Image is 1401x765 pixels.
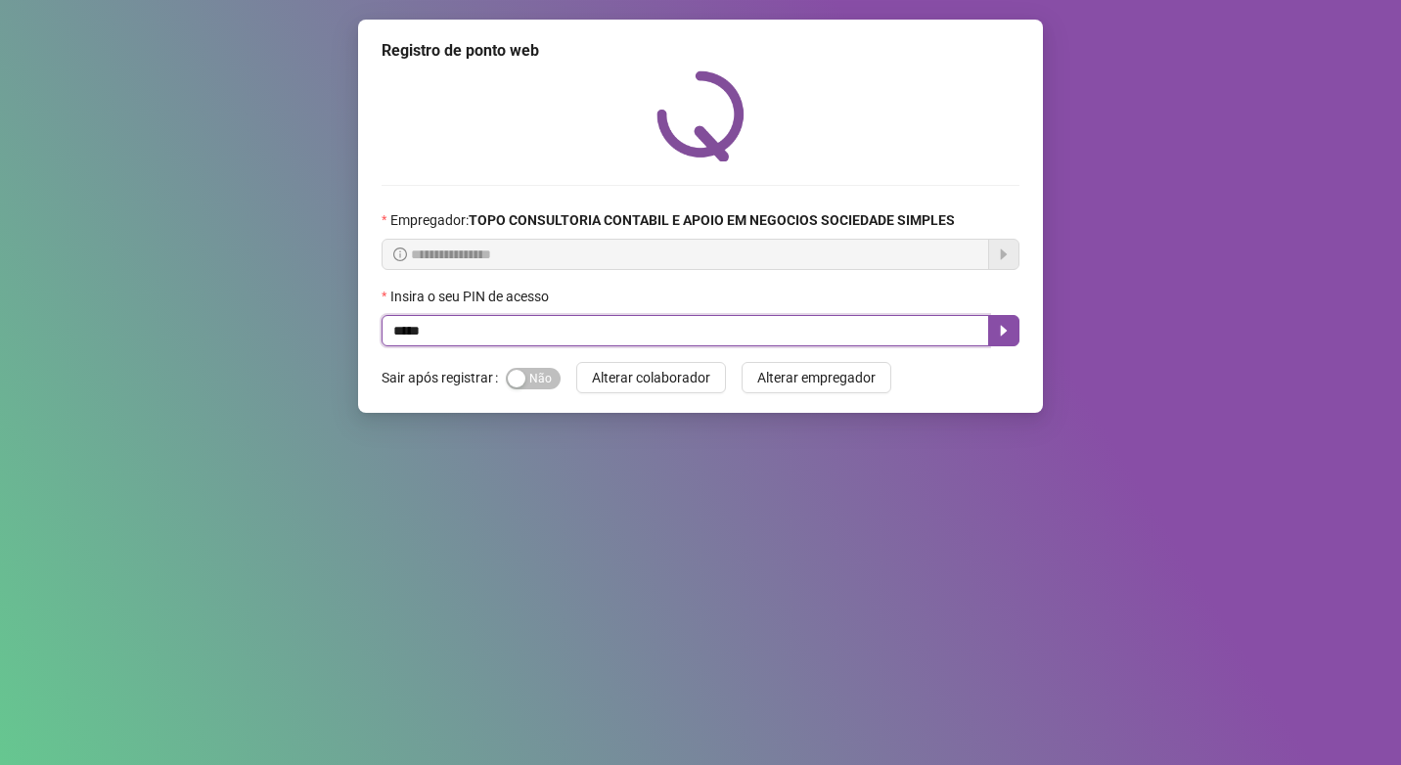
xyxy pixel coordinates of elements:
[382,39,1019,63] div: Registro de ponto web
[393,247,407,261] span: info-circle
[390,209,955,231] span: Empregador :
[757,367,876,388] span: Alterar empregador
[382,362,506,393] label: Sair após registrar
[742,362,891,393] button: Alterar empregador
[656,70,745,161] img: QRPoint
[996,323,1012,338] span: caret-right
[576,362,726,393] button: Alterar colaborador
[592,367,710,388] span: Alterar colaborador
[469,212,955,228] strong: TOPO CONSULTORIA CONTABIL E APOIO EM NEGOCIOS SOCIEDADE SIMPLES
[382,286,562,307] label: Insira o seu PIN de acesso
